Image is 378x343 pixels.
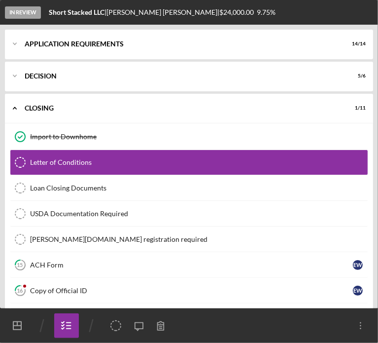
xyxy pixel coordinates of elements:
tspan: 16 [17,287,24,294]
div: [PERSON_NAME][DOMAIN_NAME] registration required [30,235,368,243]
div: Import to Downhome [30,133,368,141]
div: CLOSING [25,105,341,111]
a: [PERSON_NAME][DOMAIN_NAME] registration required [10,227,368,252]
div: E W [353,286,363,296]
div: 14 / 14 [348,41,366,47]
a: Letter of Conditions [10,150,368,175]
a: Loan Closing Documents [10,175,368,201]
div: Loan Closing Documents [30,184,368,192]
b: Short Stacked LLC [49,8,104,16]
a: 15ACH FormEW [10,252,368,278]
div: Decision [25,73,341,79]
a: 16Copy of Official IDEW [10,278,368,304]
a: USDA Documentation Required [10,201,368,227]
div: ACH Form [30,261,353,269]
div: Letter of Conditions [30,158,368,166]
div: Copy of Official ID [30,287,353,295]
div: $24,000.00 [219,8,257,16]
div: In Review [5,6,41,19]
div: USDA Documentation Required [30,210,368,218]
div: 9.75 % [257,8,275,16]
a: Import to Downhome [10,124,368,150]
div: 5 / 6 [348,73,366,79]
tspan: 15 [17,262,23,268]
div: E W [353,260,363,270]
div: | [49,8,106,16]
div: 1 / 11 [348,105,366,111]
div: APPLICATION REQUIREMENTS [25,41,341,47]
div: [PERSON_NAME] [PERSON_NAME] | [106,8,219,16]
